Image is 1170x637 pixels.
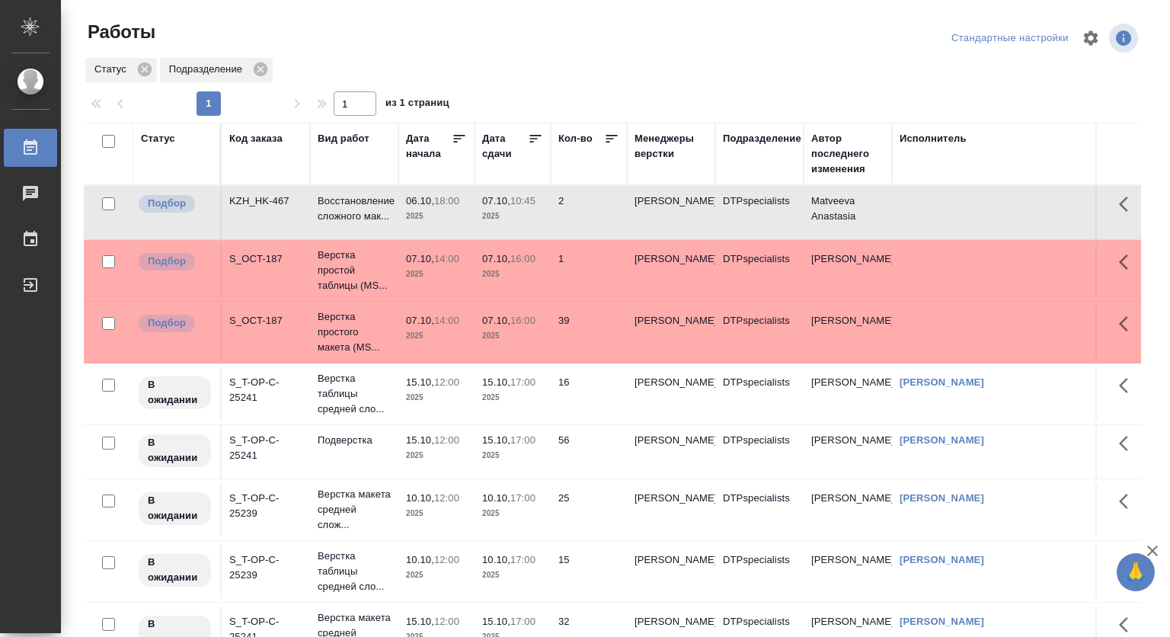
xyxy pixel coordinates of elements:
a: [PERSON_NAME] [900,434,984,446]
span: Настроить таблицу [1072,20,1109,56]
span: из 1 страниц [385,94,449,116]
p: 07.10, [406,253,434,264]
p: 2025 [482,209,543,224]
p: 17:00 [510,376,535,388]
p: 15.10, [482,376,510,388]
p: Подбор [148,196,186,211]
p: 16:00 [510,315,535,326]
div: Подразделение [160,58,273,82]
p: [PERSON_NAME] [635,552,708,568]
td: 15 [551,545,627,598]
p: [PERSON_NAME] [635,375,708,390]
td: 56 [551,425,627,479]
p: В ожидании [148,377,202,408]
div: Можно подбирать исполнителей [137,194,213,214]
button: Здесь прячутся важные кнопки [1110,306,1146,342]
div: Исполнитель назначен, приступать к работе пока рано [137,375,213,411]
p: В ожидании [148,555,202,585]
div: Можно подбирать исполнителей [137,251,213,272]
p: 07.10, [482,315,510,326]
div: Статус [85,58,157,82]
p: Подбор [148,254,186,269]
div: S_OCT-187 [229,251,302,267]
div: KZH_HK-467 [229,194,302,209]
td: 2 [551,186,627,239]
p: [PERSON_NAME] [635,433,708,448]
p: Верстка простой таблицы (MS... [318,248,391,293]
button: Здесь прячутся важные кнопки [1110,186,1146,222]
td: Matveeva Anastasia [804,186,892,239]
button: Здесь прячутся важные кнопки [1110,244,1146,280]
p: 16:00 [510,253,535,264]
a: [PERSON_NAME] [900,492,984,504]
p: 12:00 [434,376,459,388]
div: S_T-OP-C-25239 [229,552,302,583]
p: 2025 [482,448,543,463]
div: Дата начала [406,131,452,162]
p: 2025 [482,267,543,282]
span: 🙏 [1123,556,1149,588]
div: Автор последнего изменения [811,131,884,177]
p: 2025 [406,506,467,521]
p: 14:00 [434,253,459,264]
p: Подбор [148,315,186,331]
p: Подверстка [318,433,391,448]
button: 🙏 [1117,553,1155,591]
div: Исполнитель назначен, приступать к работе пока рано [137,491,213,527]
p: Верстка таблицы средней сло... [318,371,391,417]
button: Здесь прячутся важные кнопки [1110,367,1146,404]
p: 2025 [406,328,467,344]
td: DTPspecialists [715,545,804,598]
p: [PERSON_NAME] [635,313,708,328]
p: 10.10, [406,492,434,504]
div: S_T-OP-C-25241 [229,433,302,463]
td: [PERSON_NAME] [804,367,892,421]
p: 06.10, [406,195,434,206]
p: [PERSON_NAME] [635,491,708,506]
p: 07.10, [482,253,510,264]
p: Подразделение [169,62,248,77]
p: Статус [94,62,132,77]
p: 07.10, [406,315,434,326]
p: 2025 [482,568,543,583]
div: Код заказа [229,131,283,146]
td: DTPspecialists [715,367,804,421]
p: 17:00 [510,554,535,565]
button: Здесь прячутся важные кнопки [1110,483,1146,520]
div: Исполнитель [900,131,967,146]
p: 15.10, [406,434,434,446]
p: 10.10, [406,554,434,565]
td: [PERSON_NAME] [804,425,892,479]
p: 2025 [406,390,467,405]
div: Вид работ [318,131,369,146]
p: 12:00 [434,616,459,627]
p: 17:00 [510,434,535,446]
p: 17:00 [510,492,535,504]
p: 15.10, [406,376,434,388]
p: 07.10, [482,195,510,206]
p: [PERSON_NAME] [635,251,708,267]
p: [PERSON_NAME] [635,194,708,209]
p: 12:00 [434,554,459,565]
p: 10.10, [482,554,510,565]
td: [PERSON_NAME] [804,545,892,598]
p: 17:00 [510,616,535,627]
td: DTPspecialists [715,425,804,479]
td: [PERSON_NAME] [804,306,892,359]
td: DTPspecialists [715,244,804,297]
div: Подразделение [723,131,801,146]
div: S_T-OP-C-25239 [229,491,302,521]
td: [PERSON_NAME] [804,244,892,297]
td: [PERSON_NAME] [804,483,892,536]
p: 10:45 [510,195,535,206]
td: 1 [551,244,627,297]
p: 2025 [482,506,543,521]
div: S_T-OP-C-25241 [229,375,302,405]
td: DTPspecialists [715,186,804,239]
button: Здесь прячутся важные кнопки [1110,545,1146,581]
p: В ожидании [148,435,202,466]
p: Верстка макета средней слож... [318,487,391,533]
div: Дата сдачи [482,131,528,162]
p: [PERSON_NAME] [635,614,708,629]
div: Исполнитель назначен, приступать к работе пока рано [137,433,213,469]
